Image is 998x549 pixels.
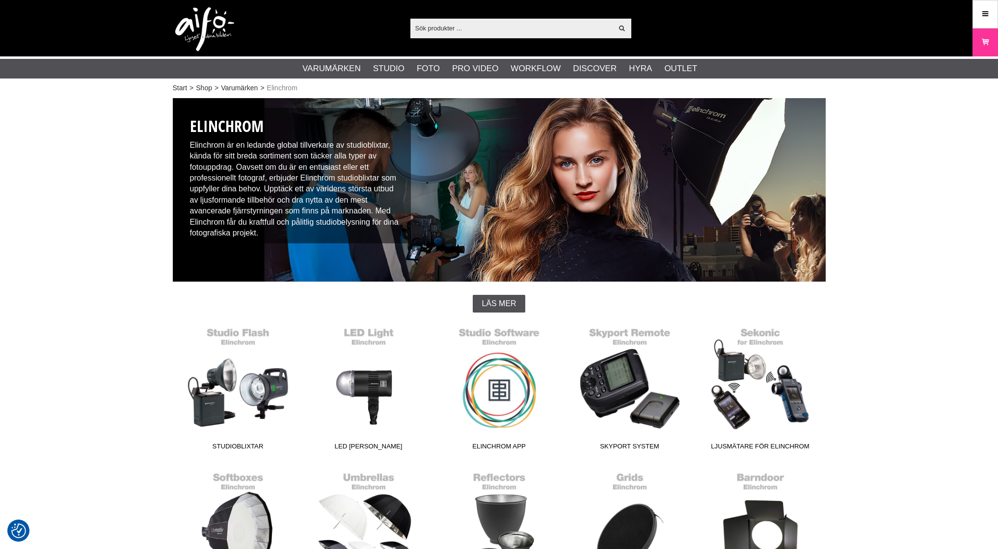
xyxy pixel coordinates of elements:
span: Elinchrom App [434,442,565,455]
img: Elinchrom Studioblixtar [173,98,826,282]
a: Discover [573,62,617,75]
span: > [260,83,264,93]
span: Skyport System [565,442,695,455]
a: Varumärken [302,62,361,75]
a: Studio [373,62,405,75]
a: Ljusmätare för Elinchrom [695,322,826,455]
input: Sök produkter ... [410,21,613,35]
a: Foto [417,62,440,75]
button: Samtyckesinställningar [11,522,26,540]
span: > [189,83,193,93]
a: Studioblixtar [173,322,303,455]
img: Revisit consent button [11,523,26,538]
span: Ljusmätare för Elinchrom [695,442,826,455]
div: Elinchrom är en ledande global tillverkare av studioblixtar, kända för sitt breda sortiment som t... [183,108,411,243]
a: Pro Video [452,62,498,75]
a: Elinchrom App [434,322,565,455]
h1: Elinchrom [190,115,404,137]
a: Workflow [511,62,561,75]
a: Start [173,83,188,93]
a: LED [PERSON_NAME] [303,322,434,455]
span: > [215,83,218,93]
span: Studioblixtar [173,442,303,455]
span: Läs mer [482,299,516,308]
a: Skyport System [565,322,695,455]
span: LED [PERSON_NAME] [303,442,434,455]
a: Varumärken [221,83,258,93]
img: logo.png [175,7,234,52]
a: Hyra [629,62,652,75]
a: Shop [196,83,212,93]
a: Outlet [664,62,697,75]
span: Elinchrom [267,83,297,93]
